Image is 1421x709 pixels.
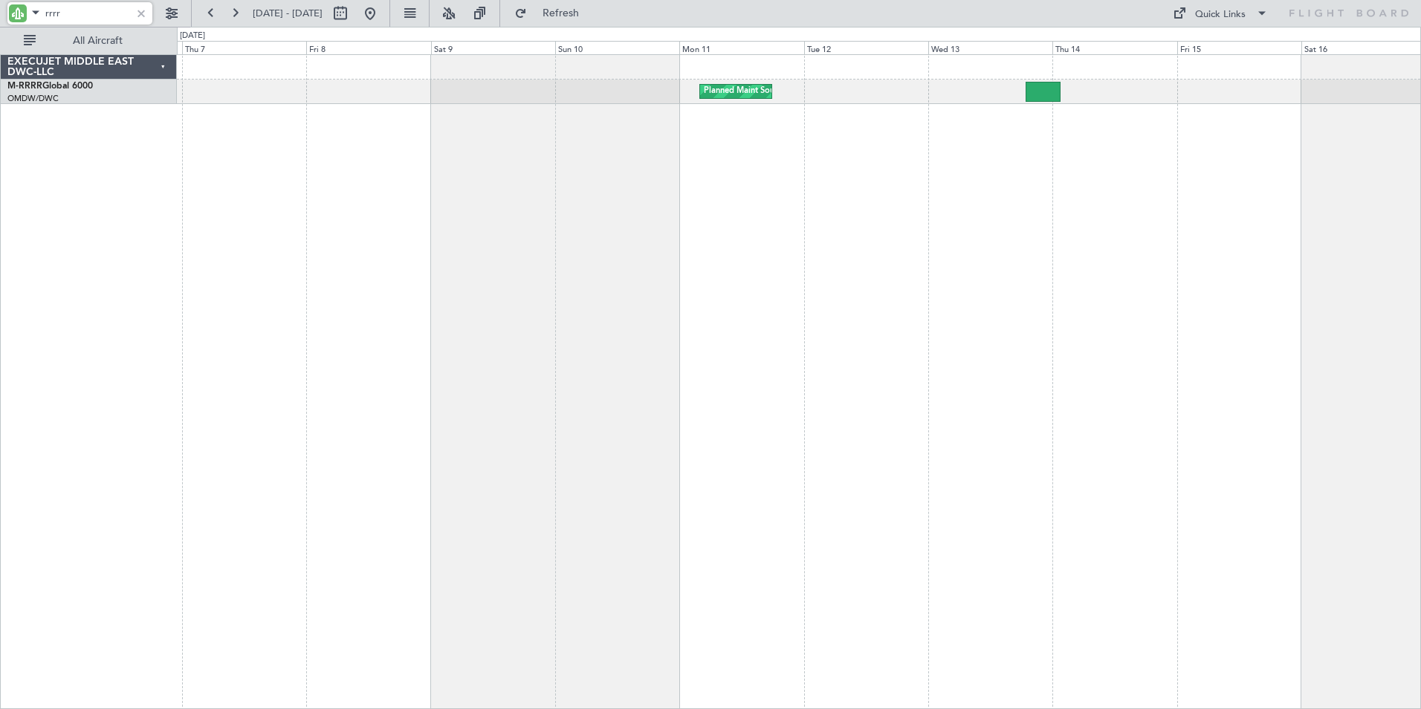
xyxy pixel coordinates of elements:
[1177,41,1301,54] div: Fri 15
[1165,1,1275,25] button: Quick Links
[530,8,592,19] span: Refresh
[928,41,1052,54] div: Wed 13
[1195,7,1246,22] div: Quick Links
[7,93,59,104] a: OMDW/DWC
[431,41,555,54] div: Sat 9
[306,41,430,54] div: Fri 8
[253,7,323,20] span: [DATE] - [DATE]
[804,41,928,54] div: Tue 12
[180,30,205,42] div: [DATE]
[182,41,306,54] div: Thu 7
[7,82,93,91] a: M-RRRRGlobal 6000
[508,1,597,25] button: Refresh
[704,80,796,103] div: Planned Maint Southend
[679,41,803,54] div: Mon 11
[1052,41,1176,54] div: Thu 14
[555,41,679,54] div: Sun 10
[7,82,42,91] span: M-RRRR
[16,29,161,53] button: All Aircraft
[45,2,131,25] input: A/C (Reg. or Type)
[39,36,157,46] span: All Aircraft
